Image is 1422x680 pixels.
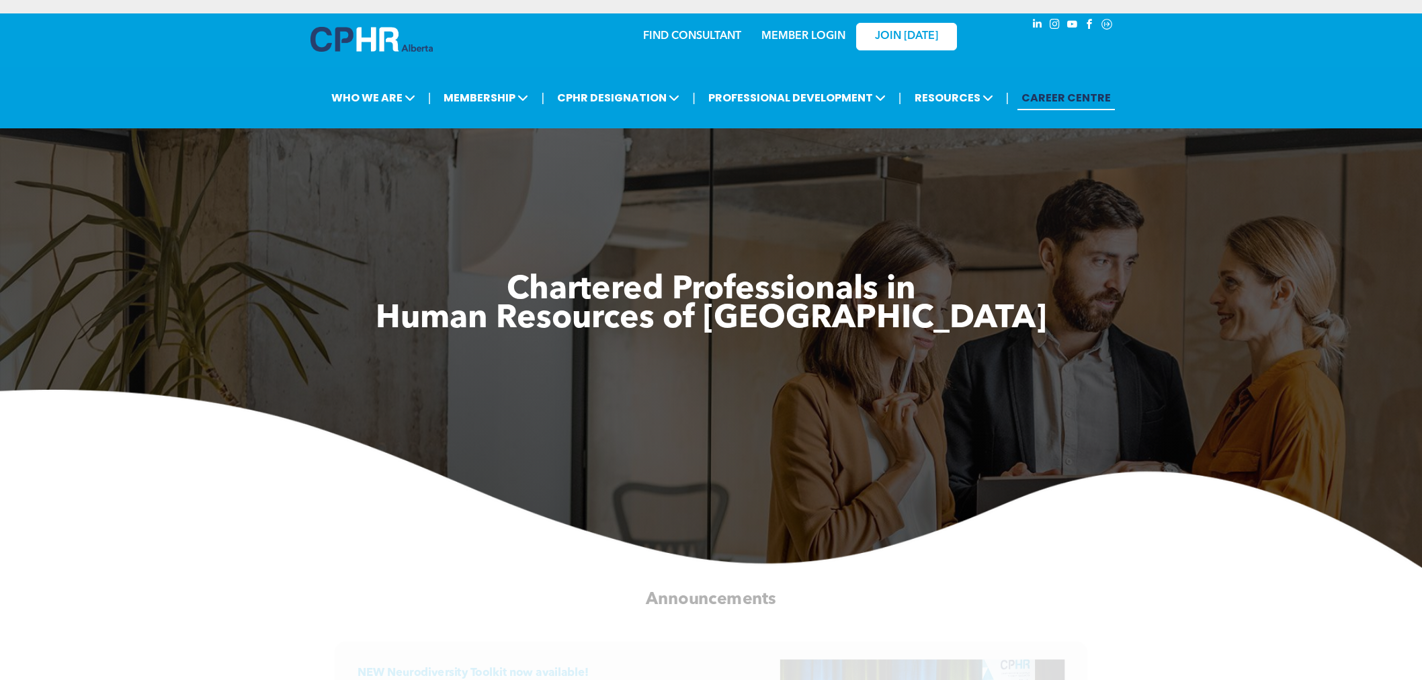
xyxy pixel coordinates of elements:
[1017,85,1115,110] a: CAREER CENTRE
[553,85,683,110] span: CPHR DESIGNATION
[310,27,433,52] img: A blue and white logo for cp alberta
[761,31,845,42] a: MEMBER LOGIN
[440,85,532,110] span: MEMBERSHIP
[327,85,419,110] span: WHO WE ARE
[856,23,957,50] a: JOIN [DATE]
[1030,17,1044,35] a: linkedin
[646,591,776,608] span: Announcements
[898,84,902,112] li: |
[541,84,544,112] li: |
[643,31,741,42] a: FIND CONSULTANT
[692,84,696,112] li: |
[911,85,997,110] span: RESOURCES
[1099,17,1114,35] a: Social network
[1064,17,1079,35] a: youtube
[1006,84,1009,112] li: |
[507,274,916,306] span: Chartered Professionals in
[428,84,431,112] li: |
[1082,17,1097,35] a: facebook
[1047,17,1062,35] a: instagram
[358,667,589,679] span: NEW Neurodiversity Toolkit now available!
[704,85,890,110] span: PROFESSIONAL DEVELOPMENT
[875,30,938,43] span: JOIN [DATE]
[376,303,1046,335] span: Human Resources of [GEOGRAPHIC_DATA]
